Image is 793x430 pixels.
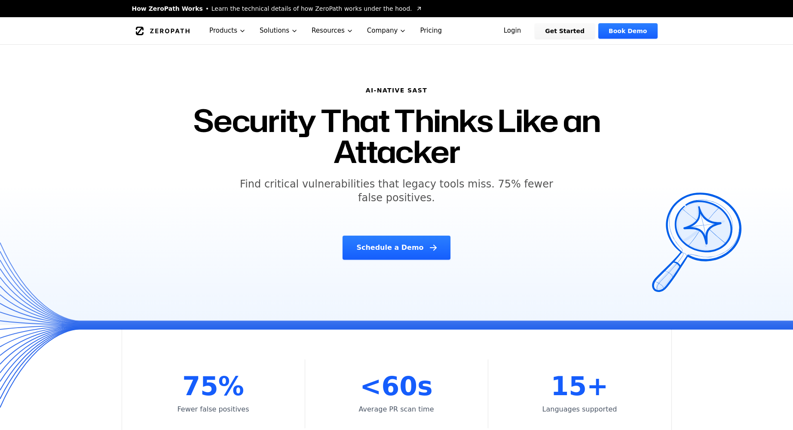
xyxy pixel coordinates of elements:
[132,4,203,13] span: How ZeroPath Works
[202,17,253,44] button: Products
[187,86,606,95] h6: AI-NATIVE SAST
[187,105,606,167] h1: Security That Thinks Like an Attacker
[253,17,305,44] button: Solutions
[359,404,434,415] p: Average PR scan time
[211,4,412,13] span: Learn the technical details of how ZeroPath works under the hood.
[132,4,423,13] a: How ZeroPath WorksLearn the technical details of how ZeroPath works under the hood.
[598,23,657,39] a: Book Demo
[535,23,595,39] a: Get Started
[122,17,672,44] nav: Global
[232,177,562,205] h5: Find critical vulnerabilities that legacy tools miss. 75% fewer false positives.
[360,17,413,44] button: Company
[343,236,450,260] a: Schedule a Demo
[360,373,432,399] div: <60s
[493,23,532,39] a: Login
[413,17,449,44] a: Pricing
[177,404,249,415] p: Fewer false positives
[182,373,244,399] div: 75%
[551,373,609,399] div: 15+
[542,404,617,415] p: Languages supported
[305,17,360,44] button: Resources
